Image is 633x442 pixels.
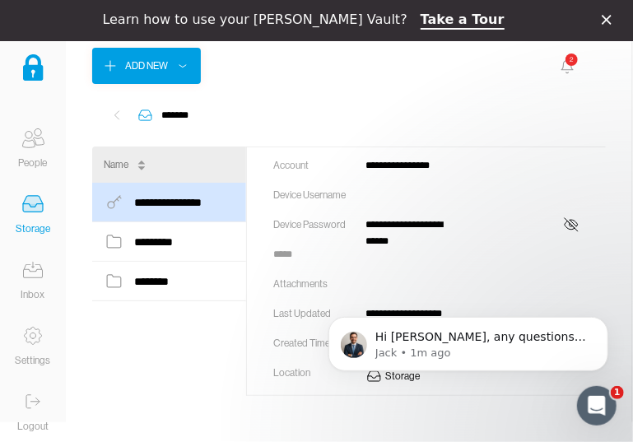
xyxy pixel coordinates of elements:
button: Add New [92,48,201,84]
div: Device Username [273,187,352,203]
div: Name [104,156,128,173]
div: 2 [564,53,578,67]
div: Add New [125,58,168,74]
div: Created Time [273,335,352,351]
div: Inbox [21,286,45,303]
iframe: Intercom notifications message [304,282,633,398]
div: Location [273,365,352,381]
div: Learn how to use your [PERSON_NAME] Vault? [102,12,407,28]
div: Settings [16,352,51,369]
div: Attachments [273,276,352,292]
div: Last Updated [273,305,352,322]
div: Device Password [273,216,352,233]
a: Take a Tour [421,12,505,30]
div: Close [602,15,618,25]
iframe: Intercom live chat [577,386,617,426]
div: Storage [16,221,50,237]
span: 1 [611,386,624,399]
div: Logout [17,418,49,435]
div: Account [273,157,352,174]
div: People [19,155,48,171]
